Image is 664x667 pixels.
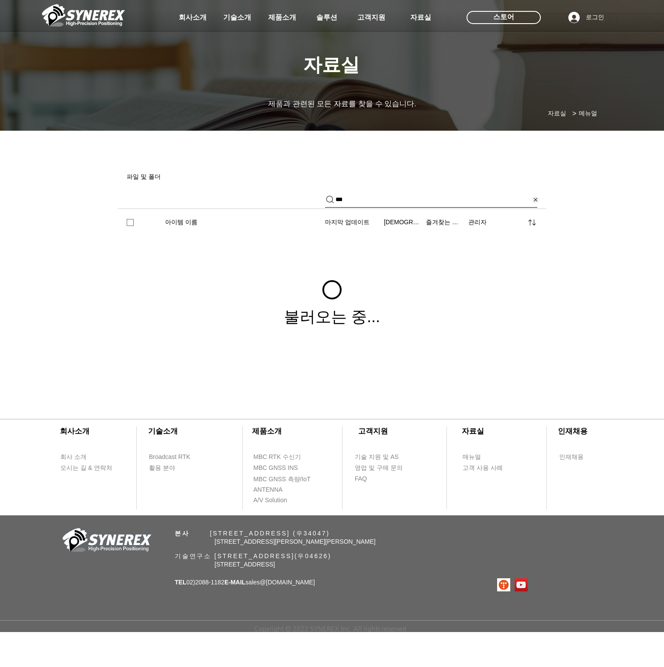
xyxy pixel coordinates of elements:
[463,453,481,462] span: 매뉴얼
[42,2,125,28] img: 씨너렉스_White_simbol_대지 1.png
[357,13,385,22] span: 고객지원
[253,475,311,484] span: MBC GNSS 측량/IoT
[253,495,303,506] a: A/V Solution
[399,9,443,26] a: 자료실
[179,13,207,22] span: 회사소개
[564,629,664,667] iframe: Wix Chat
[149,453,190,462] span: Broadcast RTK
[223,13,251,22] span: 기술소개
[149,462,199,473] a: 활용 분야
[225,579,246,586] span: E-MAIL
[515,578,528,591] img: 유튜브 사회 아이콘
[175,579,315,586] span: 02)2088-1182 sales
[171,9,214,26] a: 회사소개
[175,530,330,537] span: ​ [STREET_ADDRESS] (우34047)
[60,453,86,462] span: 회사 소개
[355,453,398,462] span: 기술 지원 및 AS
[149,464,175,472] span: 활용 분야
[463,464,503,472] span: 고객 사용 사례
[214,561,275,568] span: [STREET_ADDRESS]
[254,625,406,632] span: Copyright © 2022 SYNEREX Inc. All rights reserved
[253,496,287,505] span: A/V Solution
[253,484,303,495] a: ANTENNA
[127,173,161,180] span: 파일 및 폴더
[583,13,607,22] span: 로그인
[253,452,318,462] a: MBC RTK 수신기
[175,552,332,559] span: 기술연구소 [STREET_ADDRESS](우04626)
[253,453,301,462] span: MBC RTK 수신기
[497,578,528,591] ul: SNS 모음
[58,527,154,556] img: 회사_로고-removebg-preview.png
[260,9,304,26] a: 제품소개
[462,452,512,462] a: 매뉴얼
[118,160,546,400] div: 파일 공유
[562,9,610,26] button: 로그인
[559,453,584,462] span: 인재채용
[175,530,190,537] span: 본사
[355,475,367,483] span: FAQ
[558,427,588,435] span: ​인재채용
[260,579,315,586] a: @[DOMAIN_NAME]
[253,464,298,472] span: MBC GNSS INS
[60,462,119,473] a: 오시는 길 & 연락처
[462,462,512,473] a: 고객 사용 사례
[316,13,337,22] span: 솔루션
[214,538,376,545] span: [STREET_ADDRESS][PERSON_NAME][PERSON_NAME]
[349,9,393,26] a: 고객지원
[354,462,405,473] a: 영업 및 구매 문의
[467,11,541,24] div: 스토어
[493,12,514,22] span: 스토어
[559,452,600,462] a: 인재채용
[462,427,484,435] span: ​자료실
[354,452,420,462] a: 기술 지원 및 AS
[354,473,405,484] a: FAQ
[60,464,112,472] span: 오시는 길 & 연락처
[284,308,380,326] span: 불러오는 중...
[252,427,282,435] span: ​제품소개
[305,9,349,26] a: 솔루션
[175,579,186,586] span: TEL
[355,464,403,472] span: 영업 및 구매 문의
[253,474,329,485] a: MBC GNSS 측량/IoT
[268,13,296,22] span: 제품소개
[149,452,199,462] a: Broadcast RTK
[60,452,110,462] a: 회사 소개
[497,578,510,591] img: 티스토리로고
[253,486,283,494] span: ANTENNA
[410,13,431,22] span: 자료실
[253,462,308,473] a: MBC GNSS INS
[60,427,90,435] span: ​회사소개
[148,427,178,435] span: ​기술소개
[358,427,388,435] span: ​고객지원
[215,9,259,26] a: 기술소개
